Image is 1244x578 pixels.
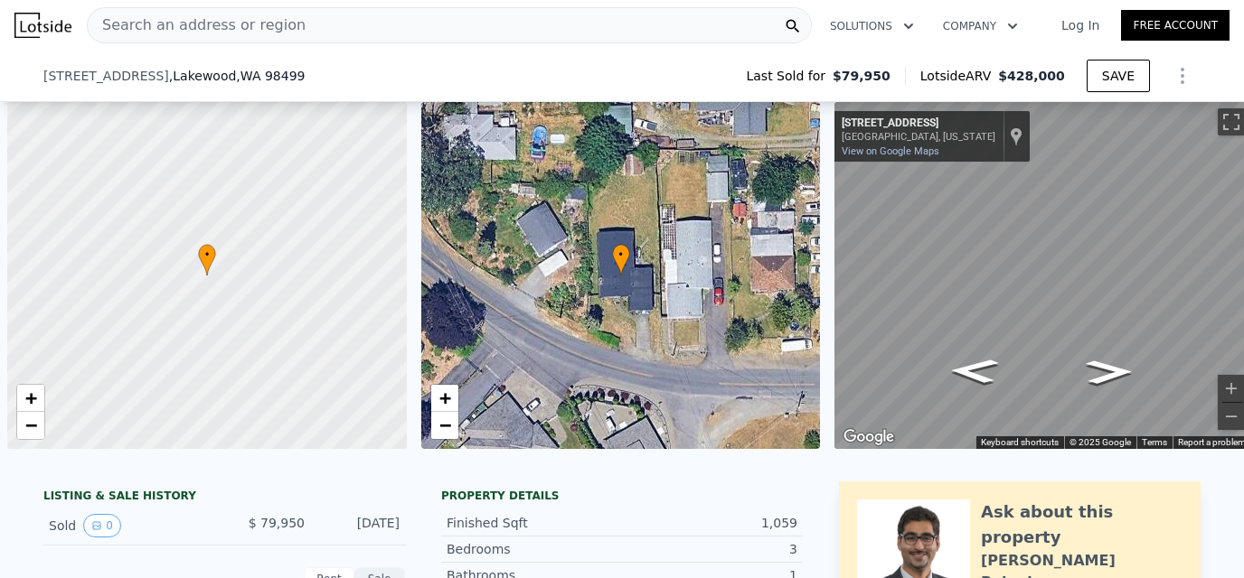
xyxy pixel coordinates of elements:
[622,514,797,532] div: 1,059
[198,244,216,275] div: •
[998,69,1065,83] span: $428,000
[43,489,405,507] div: LISTING & SALE HISTORY
[17,412,44,439] a: Zoom out
[83,514,121,537] button: View historical data
[842,131,995,143] div: [GEOGRAPHIC_DATA], [US_STATE]
[815,10,928,42] button: Solutions
[839,425,899,449] img: Google
[981,436,1059,449] button: Keyboard shortcuts
[198,247,216,263] span: •
[447,514,622,532] div: Finished Sqft
[17,385,44,412] a: Zoom in
[14,13,71,38] img: Lotside
[1010,126,1023,146] a: Show location on map
[981,499,1183,550] div: Ask about this property
[612,247,630,263] span: •
[25,414,37,436] span: −
[842,117,995,131] div: [STREET_ADDRESS]
[746,67,833,85] span: Last Sold for
[1067,354,1153,389] path: Go East, Avondale Rd SW
[236,69,305,83] span: , WA 98499
[249,516,305,530] span: $ 79,950
[833,67,891,85] span: $79,950
[928,10,1032,42] button: Company
[842,145,939,157] a: View on Google Maps
[431,412,458,439] a: Zoom out
[431,385,458,412] a: Zoom in
[438,387,450,409] span: +
[43,67,169,85] span: [STREET_ADDRESS]
[438,414,450,436] span: −
[928,353,1019,389] path: Go Northwest, Avondale Rd SW
[1087,60,1150,92] button: SAVE
[319,514,400,537] div: [DATE]
[622,540,797,558] div: 3
[447,540,622,558] div: Bedrooms
[1142,437,1167,447] a: Terms (opens in new tab)
[839,425,899,449] a: Open this area in Google Maps (opens a new window)
[25,387,37,409] span: +
[1040,16,1121,34] a: Log In
[1164,58,1201,94] button: Show Options
[49,514,210,537] div: Sold
[1121,10,1230,41] a: Free Account
[612,244,630,275] div: •
[920,67,998,85] span: Lotside ARV
[88,14,306,36] span: Search an address or region
[441,489,803,503] div: Property details
[1070,437,1131,447] span: © 2025 Google
[169,67,306,85] span: , Lakewood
